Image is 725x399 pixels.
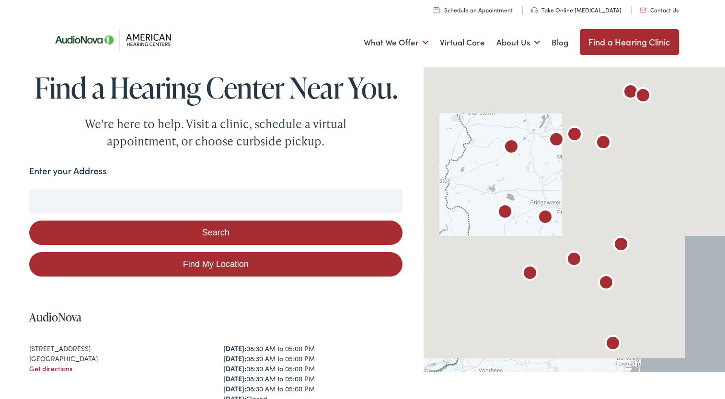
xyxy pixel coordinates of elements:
[223,384,246,393] strong: [DATE]:
[534,207,557,230] div: AudioNova
[552,25,568,60] a: Blog
[223,364,246,373] strong: [DATE]:
[29,309,81,325] a: AudioNova
[494,201,517,224] div: AudioNova
[592,132,615,155] div: American Hearing Centers by AudioNova
[29,344,208,354] div: [STREET_ADDRESS]
[640,6,679,14] a: Contact Us
[531,6,621,14] a: Take Online [MEDICAL_DATA]
[545,129,568,152] div: American Hearing Centers by AudioNova
[29,221,403,245] button: Search
[62,115,369,150] div: We're here to help. Visit a clinic, schedule a virtual appointment, or choose curbside pickup.
[223,374,246,383] strong: [DATE]:
[563,124,586,147] div: AudioNova
[364,25,428,60] a: What We Offer
[531,7,538,13] img: utility icon
[496,25,540,60] a: About Us
[563,249,586,272] div: AudioNova
[29,72,403,103] h1: Find a Hearing Center Near You.
[29,364,72,373] a: Get directions
[500,136,523,159] div: AudioNova
[29,164,107,178] label: Enter your Address
[223,354,246,363] strong: [DATE]:
[29,189,403,213] input: Enter your address or zip code
[601,333,624,356] div: AudioNova
[223,344,246,353] strong: [DATE]:
[595,272,618,295] div: AudioNova
[580,29,679,55] a: Find a Hearing Clinic
[440,25,485,60] a: Virtual Care
[640,8,646,12] img: utility icon
[619,81,642,104] div: AudioNova
[434,7,439,13] img: utility icon
[518,263,541,286] div: AudioNova
[434,6,513,14] a: Schedule an Appointment
[610,234,633,257] div: AudioNova
[29,252,403,277] a: Find My Location
[29,354,208,364] div: [GEOGRAPHIC_DATA]
[632,85,655,108] div: AudioNova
